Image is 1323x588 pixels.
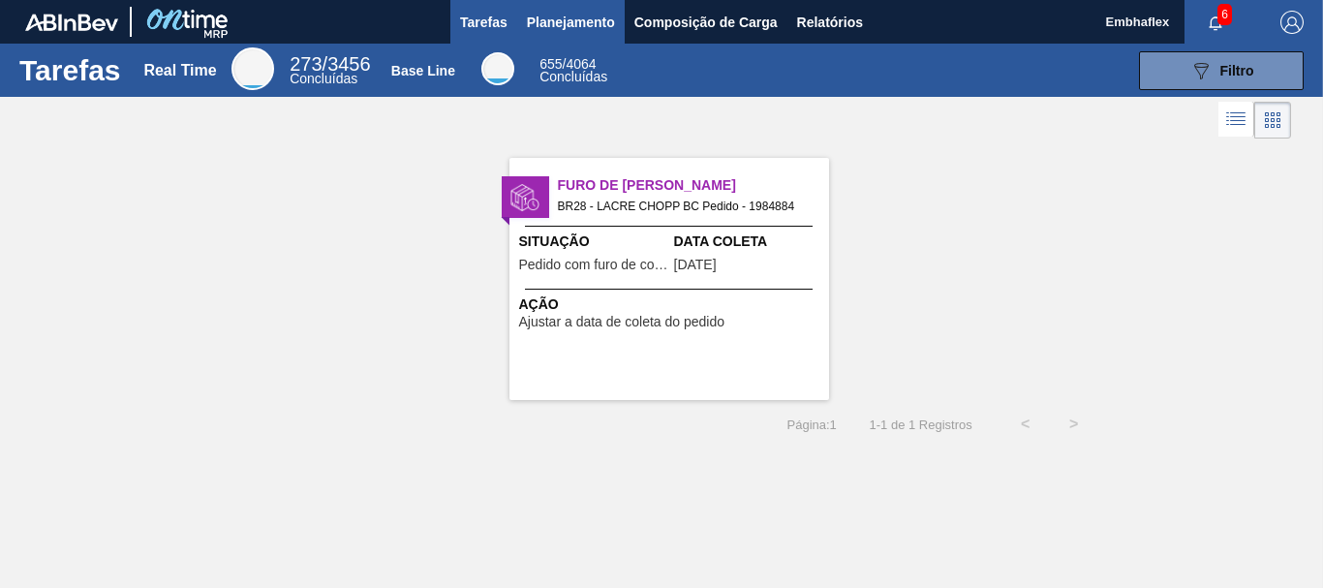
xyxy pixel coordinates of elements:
[290,53,370,75] span: / 3456
[1220,63,1254,78] span: Filtro
[1217,4,1232,25] span: 6
[143,62,216,79] div: Real Time
[539,56,596,72] span: / 4064
[25,14,118,31] img: TNhmsLtSVTkK8tSr43FrP2fwEKptu5GPRR3wAAAABJRU5ErkJggg==
[1254,102,1291,139] div: Visão em Cards
[674,258,717,272] span: 28/07/2025
[519,315,725,329] span: Ajustar a data de coleta do pedido
[1280,11,1304,34] img: Logout
[866,418,972,432] span: 1 - 1 de 1 Registros
[290,53,322,75] span: 273
[634,11,778,34] span: Composição de Carga
[519,294,824,315] span: Ação
[558,175,829,196] span: Furo de Coleta
[290,56,370,85] div: Real Time
[510,183,539,212] img: status
[539,58,607,83] div: Base Line
[787,418,837,432] span: Página : 1
[558,196,814,217] span: BR28 - LACRE CHOPP BC Pedido - 1984884
[539,56,562,72] span: 655
[460,11,508,34] span: Tarefas
[481,52,514,85] div: Base Line
[1001,400,1050,449] button: <
[1185,9,1246,36] button: Notificações
[1139,51,1304,90] button: Filtro
[527,11,615,34] span: Planejamento
[19,59,121,81] h1: Tarefas
[231,47,274,90] div: Real Time
[674,232,824,252] span: Data Coleta
[519,258,669,272] span: Pedido com furo de coleta
[1050,400,1098,449] button: >
[539,69,607,84] span: Concluídas
[290,71,357,86] span: Concluídas
[797,11,863,34] span: Relatórios
[391,63,455,78] div: Base Line
[1218,102,1254,139] div: Visão em Lista
[519,232,669,252] span: Situação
